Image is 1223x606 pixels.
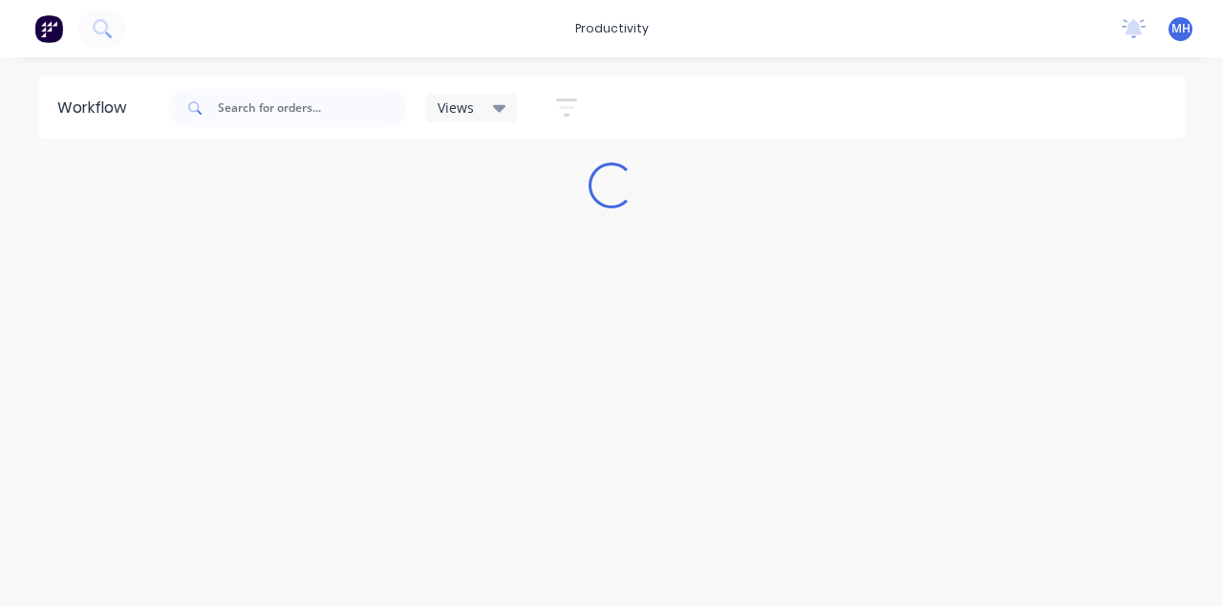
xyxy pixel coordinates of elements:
span: Views [438,97,474,118]
img: Factory [34,14,63,43]
div: productivity [566,14,658,43]
div: Workflow [57,97,136,119]
span: MH [1171,20,1191,37]
input: Search for orders... [218,89,407,127]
